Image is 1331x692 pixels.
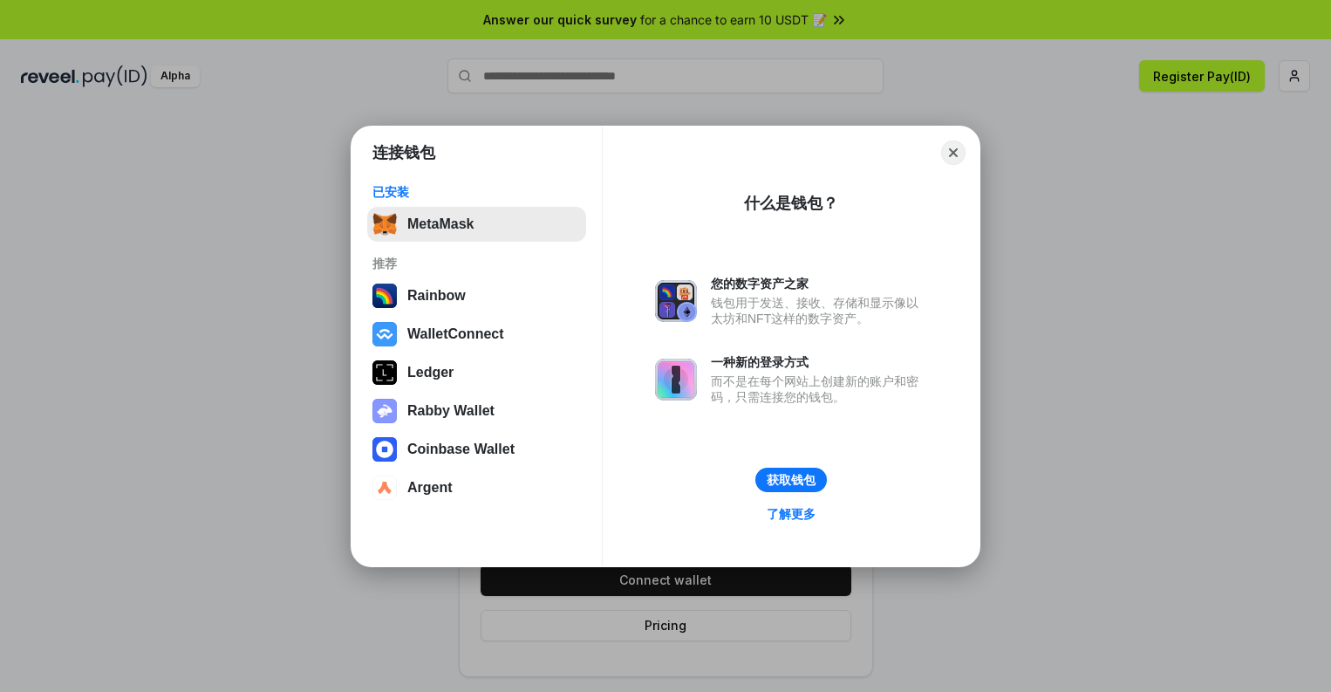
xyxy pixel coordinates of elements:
div: 而不是在每个网站上创建新的账户和密码，只需连接您的钱包。 [711,373,927,405]
button: MetaMask [367,207,586,242]
img: svg+xml,%3Csvg%20width%3D%2228%22%20height%3D%2228%22%20viewBox%3D%220%200%2028%2028%22%20fill%3D... [372,437,397,462]
div: Rabby Wallet [407,403,495,419]
div: 钱包用于发送、接收、存储和显示像以太坊和NFT这样的数字资产。 [711,295,927,326]
div: Argent [407,480,453,496]
h1: 连接钱包 [372,142,435,163]
div: Coinbase Wallet [407,442,515,457]
div: 您的数字资产之家 [711,276,927,291]
img: svg+xml,%3Csvg%20width%3D%2228%22%20height%3D%2228%22%20viewBox%3D%220%200%2028%2028%22%20fill%3D... [372,476,397,500]
div: 了解更多 [767,506,816,522]
button: Close [941,140,966,165]
div: MetaMask [407,216,474,232]
button: WalletConnect [367,317,586,352]
img: svg+xml,%3Csvg%20xmlns%3D%22http%3A%2F%2Fwww.w3.org%2F2000%2Fsvg%22%20fill%3D%22none%22%20viewBox... [372,399,397,423]
button: Rabby Wallet [367,394,586,428]
img: svg+xml,%3Csvg%20width%3D%22120%22%20height%3D%22120%22%20viewBox%3D%220%200%20120%20120%22%20fil... [372,284,397,308]
div: 一种新的登录方式 [711,354,927,370]
div: 已安装 [372,184,581,200]
div: WalletConnect [407,326,504,342]
div: Rainbow [407,288,466,304]
div: 推荐 [372,256,581,271]
button: Coinbase Wallet [367,432,586,467]
div: 什么是钱包？ [744,193,838,214]
img: svg+xml,%3Csvg%20xmlns%3D%22http%3A%2F%2Fwww.w3.org%2F2000%2Fsvg%22%20fill%3D%22none%22%20viewBox... [655,280,697,322]
button: Rainbow [367,278,586,313]
div: Ledger [407,365,454,380]
button: Argent [367,470,586,505]
img: svg+xml,%3Csvg%20xmlns%3D%22http%3A%2F%2Fwww.w3.org%2F2000%2Fsvg%22%20fill%3D%22none%22%20viewBox... [655,359,697,401]
a: 了解更多 [756,503,826,525]
div: 获取钱包 [767,472,816,488]
img: svg+xml,%3Csvg%20width%3D%2228%22%20height%3D%2228%22%20viewBox%3D%220%200%2028%2028%22%20fill%3D... [372,322,397,346]
button: 获取钱包 [755,468,827,492]
img: svg+xml,%3Csvg%20fill%3D%22none%22%20height%3D%2233%22%20viewBox%3D%220%200%2035%2033%22%20width%... [372,212,397,236]
button: Ledger [367,355,586,390]
img: svg+xml,%3Csvg%20xmlns%3D%22http%3A%2F%2Fwww.w3.org%2F2000%2Fsvg%22%20width%3D%2228%22%20height%3... [372,360,397,385]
